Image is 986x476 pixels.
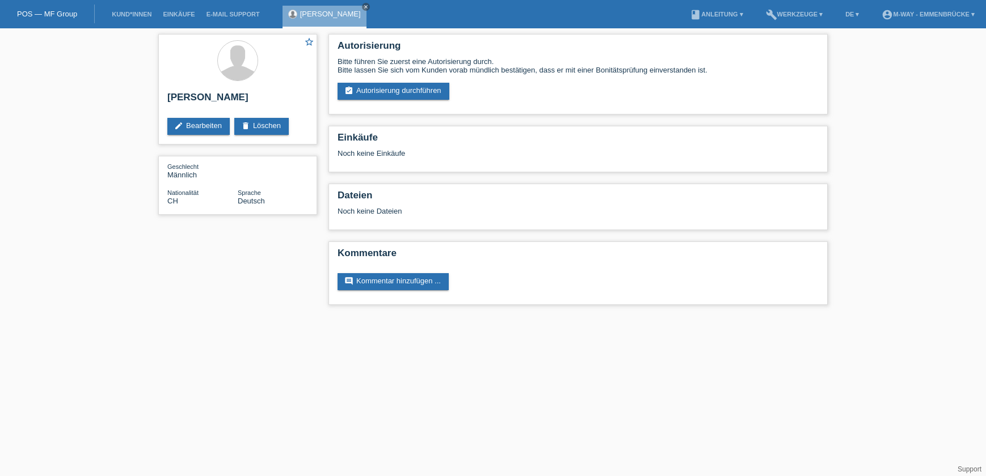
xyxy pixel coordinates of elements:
a: close [362,3,370,11]
span: Schweiz [167,197,178,205]
a: DE ▾ [840,11,865,18]
i: account_circle [882,9,893,20]
a: buildWerkzeuge ▾ [760,11,829,18]
div: Männlich [167,162,238,179]
span: Sprache [238,189,261,196]
i: star_border [304,37,314,47]
i: book [690,9,701,20]
a: commentKommentar hinzufügen ... [338,273,449,290]
h2: Kommentare [338,248,819,265]
h2: Einkäufe [338,132,819,149]
a: editBearbeiten [167,118,230,135]
h2: Autorisierung [338,40,819,57]
div: Bitte führen Sie zuerst eine Autorisierung durch. Bitte lassen Sie sich vom Kunden vorab mündlich... [338,57,819,74]
i: comment [344,277,353,286]
div: Noch keine Dateien [338,207,684,215]
a: Kund*innen [106,11,157,18]
i: delete [241,121,250,130]
a: Support [958,465,981,473]
a: star_border [304,37,314,49]
i: edit [174,121,183,130]
i: assignment_turned_in [344,86,353,95]
span: Deutsch [238,197,265,205]
span: Geschlecht [167,163,199,170]
a: E-Mail Support [201,11,266,18]
div: Noch keine Einkäufe [338,149,819,166]
a: assignment_turned_inAutorisierung durchführen [338,83,449,100]
a: bookAnleitung ▾ [684,11,748,18]
a: deleteLöschen [234,118,289,135]
a: account_circlem-way - Emmenbrücke ▾ [876,11,980,18]
span: Nationalität [167,189,199,196]
a: Einkäufe [157,11,200,18]
i: build [766,9,777,20]
h2: [PERSON_NAME] [167,92,308,109]
a: POS — MF Group [17,10,77,18]
i: close [363,4,369,10]
a: [PERSON_NAME] [300,10,361,18]
h2: Dateien [338,190,819,207]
